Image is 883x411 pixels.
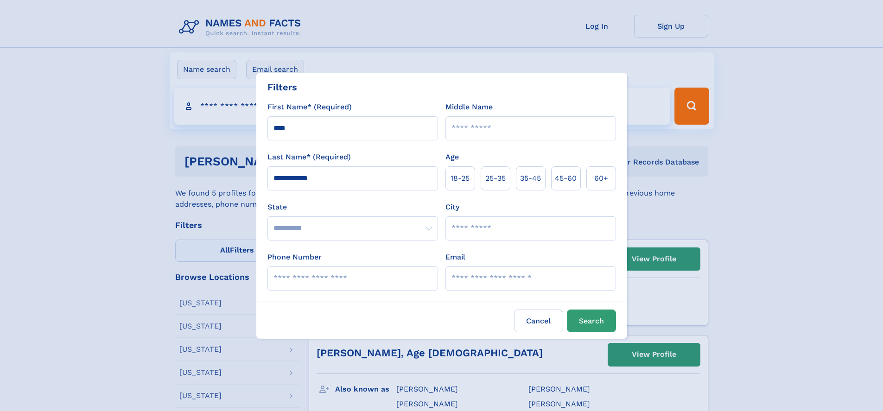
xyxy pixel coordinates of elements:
[520,173,541,184] span: 35‑45
[485,173,506,184] span: 25‑35
[445,152,459,163] label: Age
[267,202,438,213] label: State
[267,252,322,263] label: Phone Number
[445,252,465,263] label: Email
[555,173,577,184] span: 45‑60
[267,152,351,163] label: Last Name* (Required)
[445,202,459,213] label: City
[445,101,493,113] label: Middle Name
[267,80,297,94] div: Filters
[451,173,470,184] span: 18‑25
[267,101,352,113] label: First Name* (Required)
[567,310,616,332] button: Search
[594,173,608,184] span: 60+
[514,310,563,332] label: Cancel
